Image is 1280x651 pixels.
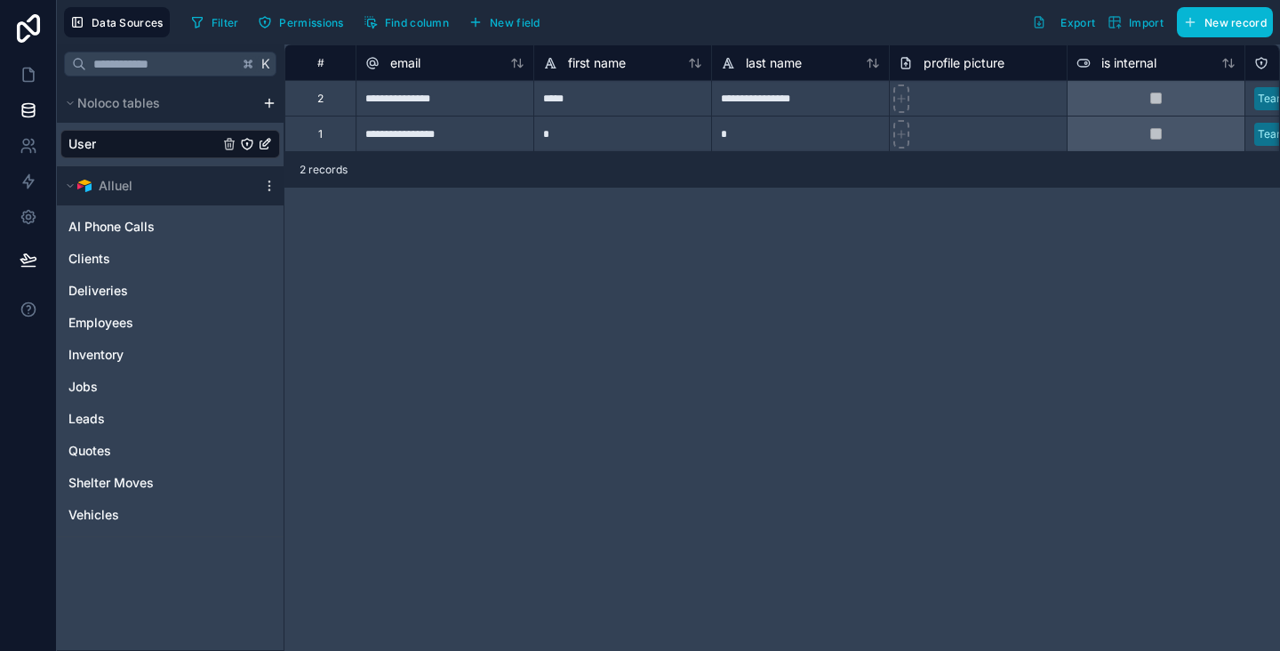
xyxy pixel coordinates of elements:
[385,16,449,29] span: Find column
[252,9,349,36] button: Permissions
[64,7,170,37] button: Data Sources
[260,58,272,70] span: K
[1177,7,1273,37] button: New record
[490,16,540,29] span: New field
[1101,54,1156,72] span: is internal
[1204,16,1267,29] span: New record
[252,9,356,36] a: Permissions
[746,54,802,72] span: last name
[318,127,323,141] div: 1
[279,16,343,29] span: Permissions
[1170,7,1273,37] a: New record
[1129,16,1164,29] span: Import
[568,54,626,72] span: first name
[924,54,1004,72] span: profile picture
[212,16,239,29] span: Filter
[300,163,348,177] span: 2 records
[1026,7,1101,37] button: Export
[299,56,342,69] div: #
[317,92,324,106] div: 2
[1060,16,1095,29] span: Export
[390,54,420,72] span: email
[1101,7,1170,37] button: Import
[92,16,164,29] span: Data Sources
[184,9,245,36] button: Filter
[462,9,547,36] button: New field
[357,9,455,36] button: Find column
